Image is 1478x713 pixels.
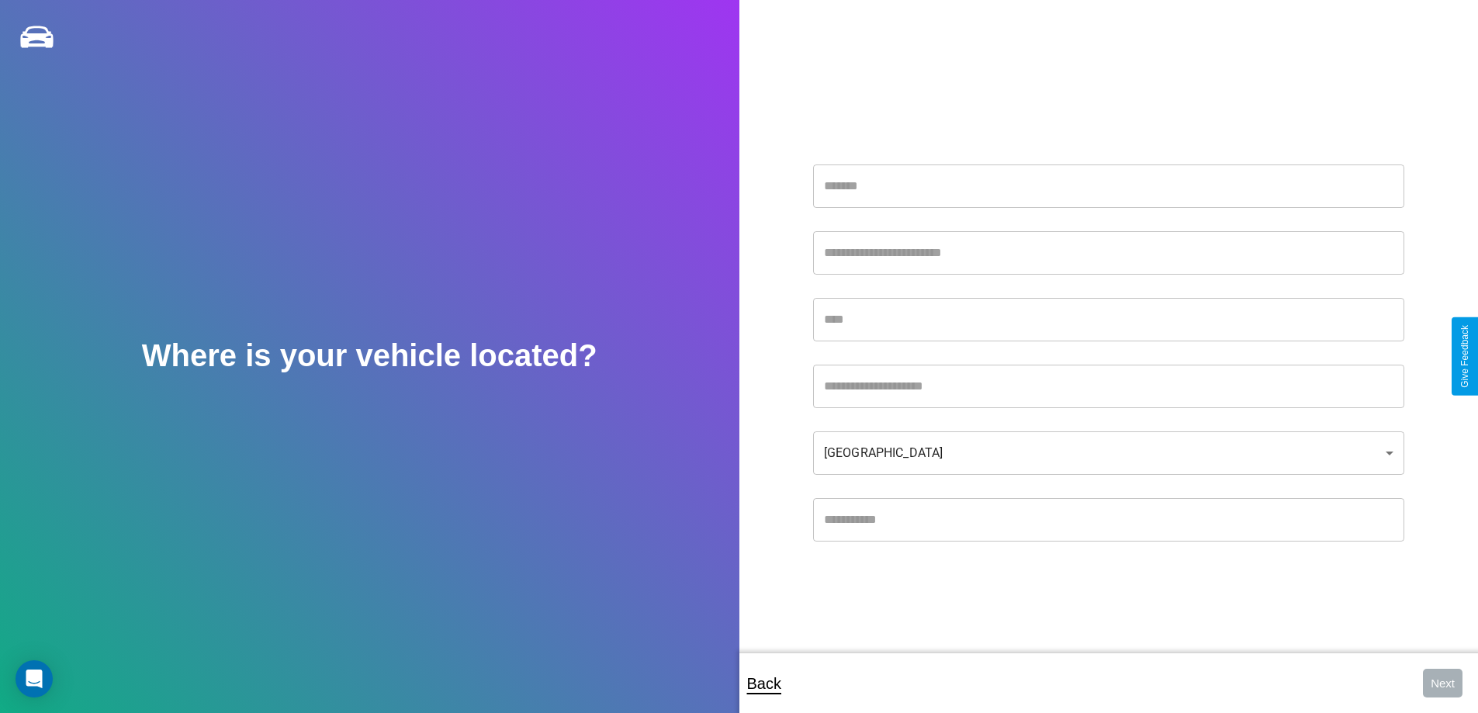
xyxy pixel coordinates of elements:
[1423,669,1462,697] button: Next
[16,660,53,697] div: Open Intercom Messenger
[1459,325,1470,388] div: Give Feedback
[747,670,781,697] p: Back
[813,431,1404,475] div: [GEOGRAPHIC_DATA]
[142,338,597,373] h2: Where is your vehicle located?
